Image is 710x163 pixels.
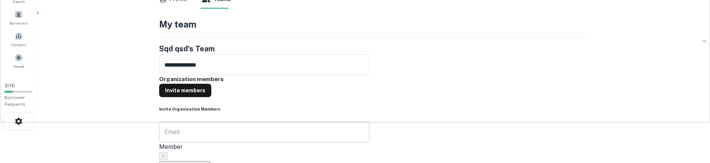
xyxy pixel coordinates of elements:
[159,43,215,54] h5: Sqd qsd's Team
[2,7,35,28] a: Borrowers
[159,106,369,112] h6: Invite Organization Members
[2,51,35,71] a: Saved
[13,63,24,69] span: Saved
[2,29,35,49] a: Contacts
[673,103,710,139] iframe: Chat Widget
[159,17,196,31] h4: My team
[4,95,25,107] span: Borrower Requests
[11,42,26,48] span: Contacts
[159,75,369,84] h6: Organization members
[4,83,15,89] span: 3 / 10
[159,143,369,151] div: Member
[10,20,28,26] span: Borrowers
[159,84,211,97] button: Invite members
[159,152,168,160] button: ×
